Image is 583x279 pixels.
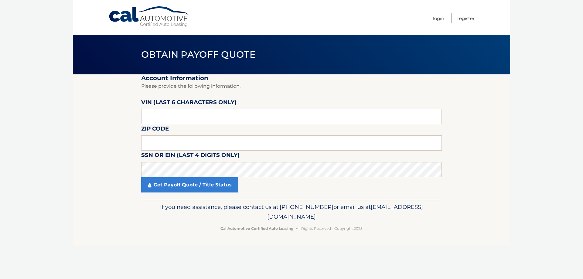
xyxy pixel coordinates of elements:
a: Login [433,13,444,23]
a: Register [457,13,475,23]
span: [PHONE_NUMBER] [280,203,333,210]
p: If you need assistance, please contact us at: or email us at [145,202,438,222]
h2: Account Information [141,74,442,82]
label: Zip Code [141,124,169,135]
label: SSN or EIN (last 4 digits only) [141,151,240,162]
p: - All Rights Reserved - Copyright 2025 [145,225,438,232]
span: Obtain Payoff Quote [141,49,256,60]
strong: Cal Automotive Certified Auto Leasing [220,226,293,231]
p: Please provide the following information. [141,82,442,90]
a: Cal Automotive [108,6,190,28]
label: VIN (last 6 characters only) [141,98,237,109]
a: Get Payoff Quote / Title Status [141,177,238,192]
